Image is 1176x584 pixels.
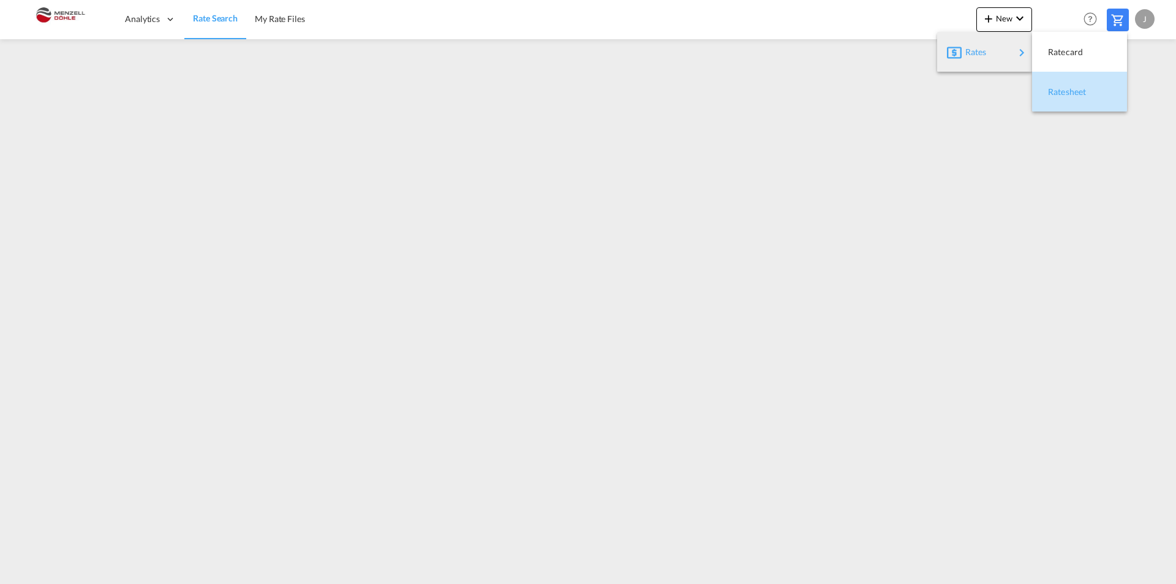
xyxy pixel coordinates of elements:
[1014,45,1029,60] md-icon: icon-chevron-right
[965,40,980,64] span: Rates
[1042,37,1117,67] div: Ratecard
[1048,40,1061,64] span: Ratecard
[1042,77,1117,107] div: Ratesheet
[1048,80,1061,104] span: Ratesheet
